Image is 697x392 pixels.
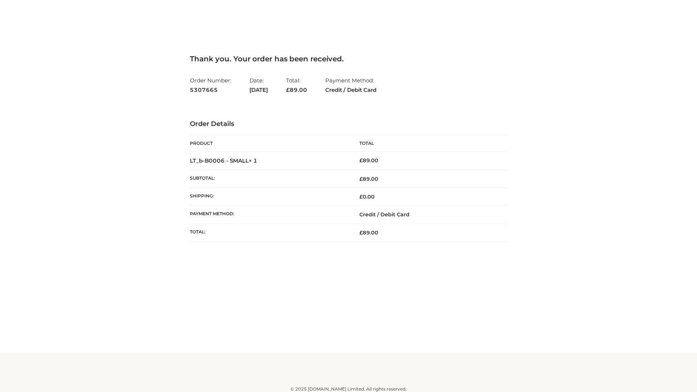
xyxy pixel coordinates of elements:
th: Shipping: [190,188,348,206]
li: Date: [249,74,268,96]
bdi: 0.00 [359,193,375,200]
span: £ [359,176,363,182]
li: Total: [286,74,307,96]
strong: 5307665 [190,85,231,95]
th: Total: [190,224,348,241]
h3: Thank you. Your order has been received. [190,54,507,63]
strong: [DATE] [249,85,268,95]
h3: Order Details [190,120,507,128]
span: 89.00 [359,176,378,182]
span: £ [359,229,363,236]
span: 89.00 [359,229,378,236]
strong: LT_b-B0006 - SMALL [190,157,257,164]
span: £ [359,157,363,164]
span: £ [286,86,290,93]
th: Product [190,135,348,152]
bdi: 89.00 [359,157,378,164]
td: Credit / Debit Card [348,206,507,224]
strong: × 1 [249,157,257,164]
th: Total [348,135,507,152]
li: Order Number: [190,74,231,96]
li: Payment Method: [325,74,376,96]
span: 89.00 [286,86,307,93]
th: Subtotal: [190,170,348,188]
th: Payment method: [190,206,348,224]
strong: Credit / Debit Card [325,85,376,95]
span: £ [359,193,363,200]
